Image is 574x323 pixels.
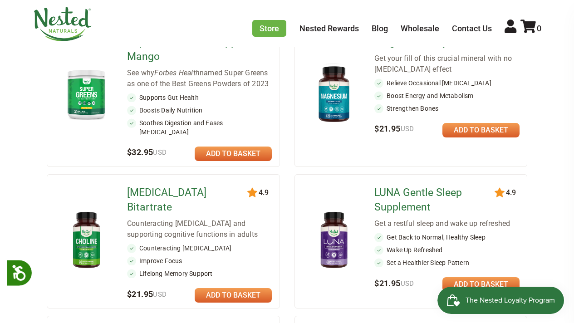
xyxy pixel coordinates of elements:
[127,93,272,102] li: Supports Gut Health
[374,124,414,133] span: $21.95
[452,24,492,33] a: Contact Us
[127,289,167,299] span: $21.95
[127,186,250,215] a: [MEDICAL_DATA] Bitartrate
[127,35,250,64] a: Super Greens - Pineapple Mango
[374,186,498,215] a: LUNA Gentle Sleep Supplement
[127,118,272,137] li: Soothes Digestion and Eases [MEDICAL_DATA]
[520,24,541,33] a: 0
[299,24,359,33] a: Nested Rewards
[401,279,414,288] span: USD
[252,20,286,37] a: Store
[309,208,359,272] img: LUNA Gentle Sleep Supplement
[374,53,519,75] div: Get your fill of this crucial mineral with no [MEDICAL_DATA] effect
[374,78,519,88] li: Relieve Occasional [MEDICAL_DATA]
[374,218,519,229] div: Get a restful sleep and wake up refreshed
[127,106,272,115] li: Boosts Daily Nutrition
[374,279,414,288] span: $21.95
[374,258,519,267] li: Set a Healthier Sleep Pattern
[374,245,519,254] li: Wake Up Refreshed
[62,66,111,122] img: Super Greens - Pineapple Mango
[127,256,272,265] li: Improve Focus
[127,244,272,253] li: Counteracting [MEDICAL_DATA]
[372,24,388,33] a: Blog
[127,218,272,240] div: Counteracting [MEDICAL_DATA] and supporting cognitive functions in adults
[374,104,519,113] li: Strengthen Bones
[374,233,519,242] li: Get Back to Normal, Healthy Sleep
[127,269,272,278] li: Lifelong Memory Support
[374,91,519,100] li: Boost Energy and Metabolism
[153,148,167,157] span: USD
[309,62,359,126] img: Magnesium Glycinate
[401,125,414,133] span: USD
[153,290,167,299] span: USD
[537,24,541,33] span: 0
[33,7,92,41] img: Nested Naturals
[127,147,167,157] span: $32.95
[437,287,565,314] iframe: Button to open loyalty program pop-up
[127,68,272,89] div: See why named Super Greens as one of the Best Greens Powders of 2023
[154,69,200,77] em: Forbes Health
[62,208,111,272] img: Choline Bitartrate
[401,24,439,33] a: Wholesale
